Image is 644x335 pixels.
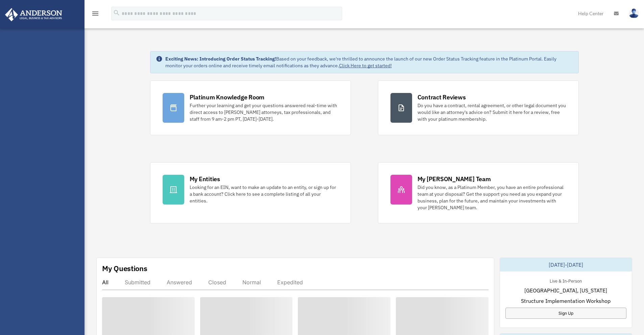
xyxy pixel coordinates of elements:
div: Do you have a contract, rental agreement, or other legal document you would like an attorney's ad... [418,102,566,122]
span: [GEOGRAPHIC_DATA], [US_STATE] [524,286,607,294]
a: My Entities Looking for an EIN, want to make an update to an entity, or sign up for a bank accoun... [150,162,351,223]
div: Based on your feedback, we're thrilled to announce the launch of our new Order Status Tracking fe... [165,55,573,69]
img: User Pic [629,8,639,18]
span: Structure Implementation Workshop [521,297,611,305]
a: Sign Up [505,308,626,319]
div: Answered [167,279,192,286]
div: Further your learning and get your questions answered real-time with direct access to [PERSON_NAM... [190,102,338,122]
div: Platinum Knowledge Room [190,93,265,101]
strong: Exciting News: Introducing Order Status Tracking! [165,56,276,62]
div: Submitted [125,279,150,286]
i: search [113,9,120,17]
a: Contract Reviews Do you have a contract, rental agreement, or other legal document you would like... [378,80,579,135]
div: All [102,279,109,286]
div: Live & In-Person [544,277,587,284]
div: Normal [242,279,261,286]
a: menu [91,12,99,18]
i: menu [91,9,99,18]
div: My [PERSON_NAME] Team [418,175,491,183]
div: My Questions [102,263,147,273]
div: Looking for an EIN, want to make an update to an entity, or sign up for a bank account? Click her... [190,184,338,204]
div: Did you know, as a Platinum Member, you have an entire professional team at your disposal? Get th... [418,184,566,211]
div: My Entities [190,175,220,183]
a: Platinum Knowledge Room Further your learning and get your questions answered real-time with dire... [150,80,351,135]
div: Contract Reviews [418,93,466,101]
div: Expedited [277,279,303,286]
a: Click Here to get started! [339,63,392,69]
img: Anderson Advisors Platinum Portal [3,8,64,21]
div: Closed [208,279,226,286]
div: [DATE]-[DATE] [500,258,632,271]
a: My [PERSON_NAME] Team Did you know, as a Platinum Member, you have an entire professional team at... [378,162,579,223]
